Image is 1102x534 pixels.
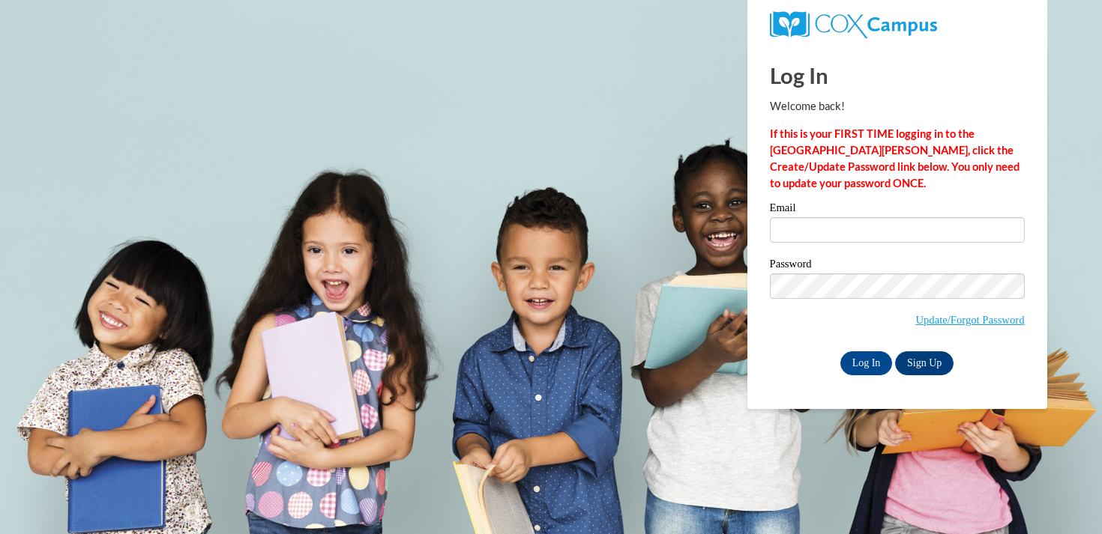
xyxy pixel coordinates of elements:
[770,60,1025,91] h1: Log In
[770,127,1020,189] strong: If this is your FIRST TIME logging in to the [GEOGRAPHIC_DATA][PERSON_NAME], click the Create/Upd...
[770,258,1025,273] label: Password
[770,98,1025,115] p: Welcome back!
[770,17,937,30] a: COX Campus
[915,314,1024,326] a: Update/Forgot Password
[895,351,954,375] a: Sign Up
[770,202,1025,217] label: Email
[770,11,937,38] img: COX Campus
[840,351,893,375] input: Log In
